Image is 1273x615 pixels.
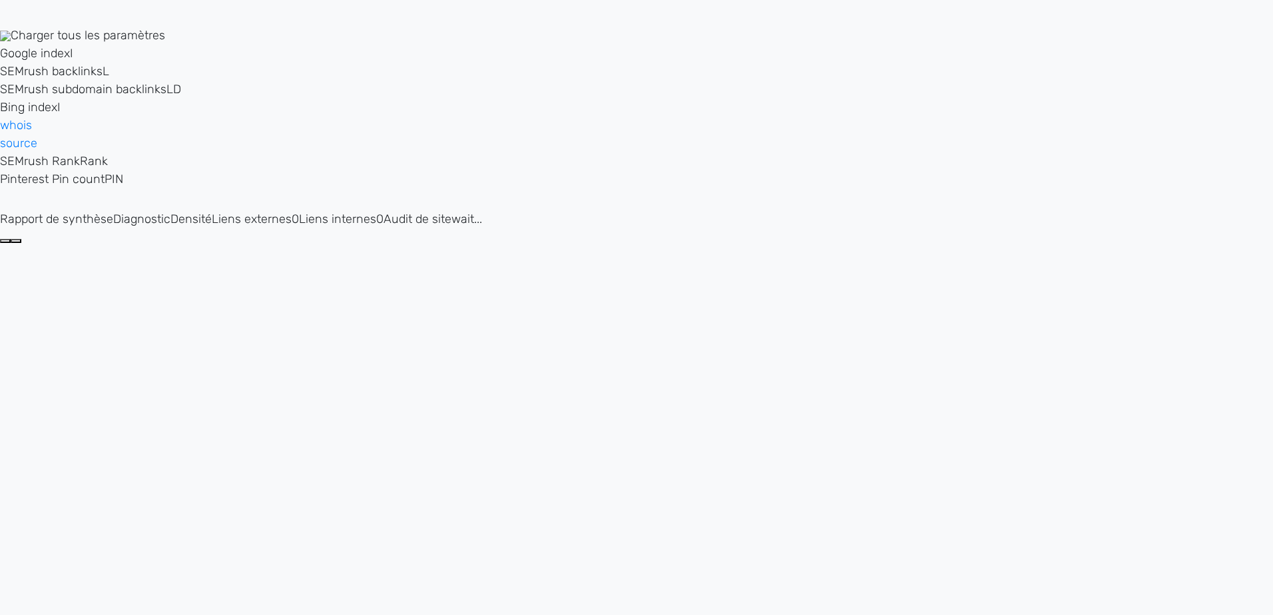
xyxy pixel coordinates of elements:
span: Diagnostic [113,212,170,226]
span: wait... [451,212,482,226]
span: PIN [105,172,123,186]
span: Densité [170,212,212,226]
span: Liens externes [212,212,292,226]
span: Audit de site [383,212,451,226]
span: I [70,46,73,61]
span: Liens internes [299,212,376,226]
span: 0 [292,212,299,226]
span: L [103,64,109,79]
span: Rank [80,154,108,168]
button: Configurer le panneau [11,239,21,243]
span: 0 [376,212,383,226]
span: Charger tous les paramètres [11,28,165,43]
span: LD [166,82,181,97]
span: I [57,100,61,114]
